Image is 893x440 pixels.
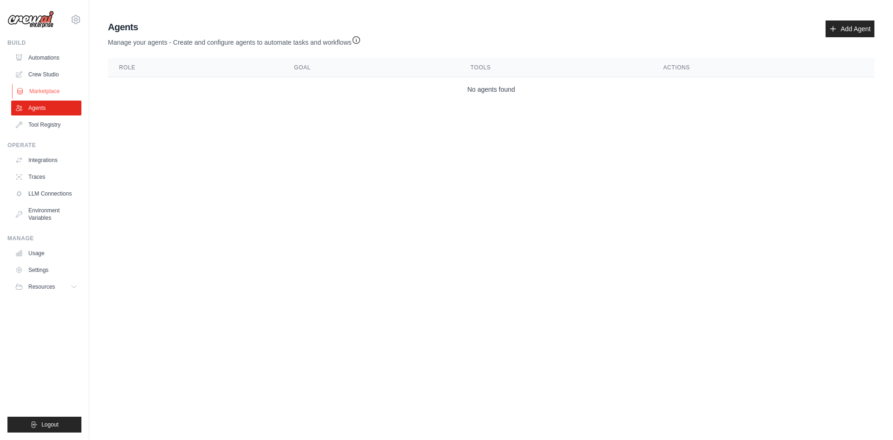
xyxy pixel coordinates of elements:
[7,417,81,433] button: Logout
[11,263,81,278] a: Settings
[7,11,54,28] img: Logo
[11,117,81,132] a: Tool Registry
[11,67,81,82] a: Crew Studio
[652,58,874,77] th: Actions
[11,246,81,261] a: Usage
[11,186,81,201] a: LLM Connections
[11,50,81,65] a: Automations
[7,235,81,242] div: Manage
[108,77,874,102] td: No agents found
[11,153,81,168] a: Integrations
[108,20,361,34] h2: Agents
[826,20,874,37] a: Add Agent
[11,169,81,184] a: Traces
[28,283,55,291] span: Resources
[41,421,59,428] span: Logout
[108,58,283,77] th: Role
[7,39,81,47] div: Build
[108,34,361,47] p: Manage your agents - Create and configure agents to automate tasks and workflows
[11,279,81,294] button: Resources
[7,142,81,149] div: Operate
[12,84,82,99] a: Marketplace
[283,58,459,77] th: Goal
[11,101,81,115] a: Agents
[460,58,652,77] th: Tools
[11,203,81,225] a: Environment Variables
